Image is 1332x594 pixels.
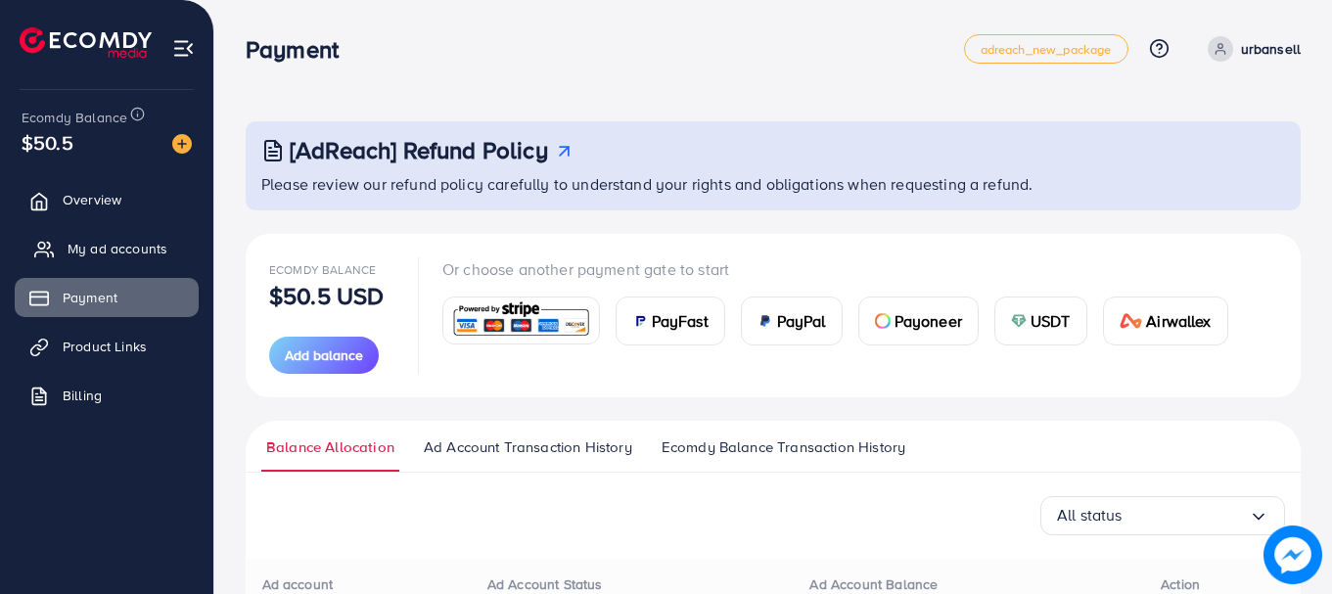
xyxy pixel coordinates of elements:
[246,35,354,64] h3: Payment
[858,297,979,345] a: cardPayoneer
[290,136,548,164] h3: [AdReach] Refund Policy
[741,297,843,345] a: cardPayPal
[15,278,199,317] a: Payment
[172,134,192,154] img: image
[424,436,632,458] span: Ad Account Transaction History
[442,257,1244,281] p: Or choose another payment gate to start
[172,37,195,60] img: menu
[22,128,73,157] span: $50.5
[15,229,199,268] a: My ad accounts
[616,297,725,345] a: cardPayFast
[994,297,1087,345] a: cardUSDT
[285,345,363,365] span: Add balance
[895,309,962,333] span: Payoneer
[758,313,773,329] img: card
[63,190,121,209] span: Overview
[1103,297,1228,345] a: cardAirwallex
[68,239,167,258] span: My ad accounts
[964,34,1128,64] a: adreach_new_package
[875,313,891,329] img: card
[442,297,600,344] a: card
[1031,309,1071,333] span: USDT
[981,43,1112,56] span: adreach_new_package
[15,180,199,219] a: Overview
[269,261,376,278] span: Ecomdy Balance
[662,436,905,458] span: Ecomdy Balance Transaction History
[22,108,127,127] span: Ecomdy Balance
[63,386,102,405] span: Billing
[1123,500,1249,530] input: Search for option
[632,313,648,329] img: card
[1120,313,1143,329] img: card
[266,436,394,458] span: Balance Allocation
[1241,37,1301,61] p: urbansell
[1146,309,1211,333] span: Airwallex
[261,172,1289,196] p: Please review our refund policy carefully to understand your rights and obligations when requesti...
[652,309,709,333] span: PayFast
[63,337,147,356] span: Product Links
[269,337,379,374] button: Add balance
[269,284,384,307] p: $50.5 USD
[15,327,199,366] a: Product Links
[15,376,199,415] a: Billing
[1263,525,1322,584] img: image
[449,299,593,342] img: card
[1040,496,1285,535] div: Search for option
[20,27,152,58] img: logo
[1200,36,1301,62] a: urbansell
[1057,500,1123,530] span: All status
[63,288,117,307] span: Payment
[777,309,826,333] span: PayPal
[1011,313,1027,329] img: card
